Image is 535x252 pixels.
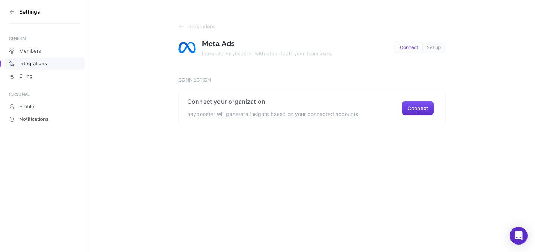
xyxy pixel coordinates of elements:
h3: Connection [178,77,446,83]
div: GENERAL [9,36,80,42]
div: PERSONAL [9,91,80,97]
a: Integrations [4,58,85,70]
h1: Meta Ads [202,39,235,48]
a: Billing [4,70,85,82]
a: Integrations [178,24,446,30]
a: Profile [4,101,85,113]
button: Set up [422,42,445,53]
a: Notifications [4,113,85,125]
a: Members [4,45,85,57]
h3: Settings [19,9,40,15]
p: heybooster will generate insights based on your connected accounts. [187,110,360,119]
h2: Connect your organization [187,98,360,105]
div: Open Intercom Messenger [510,227,528,245]
span: Integrations [187,24,216,30]
span: Integrate Heybooster with other tools your team uses. [202,50,333,56]
button: Connect [395,42,422,53]
span: Notifications [19,116,49,122]
span: Set up [427,45,441,50]
span: Connect [400,45,418,50]
span: Billing [19,73,33,79]
span: Profile [19,104,34,110]
button: Connect [402,101,434,116]
span: Members [19,48,41,54]
span: Integrations [19,61,47,67]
